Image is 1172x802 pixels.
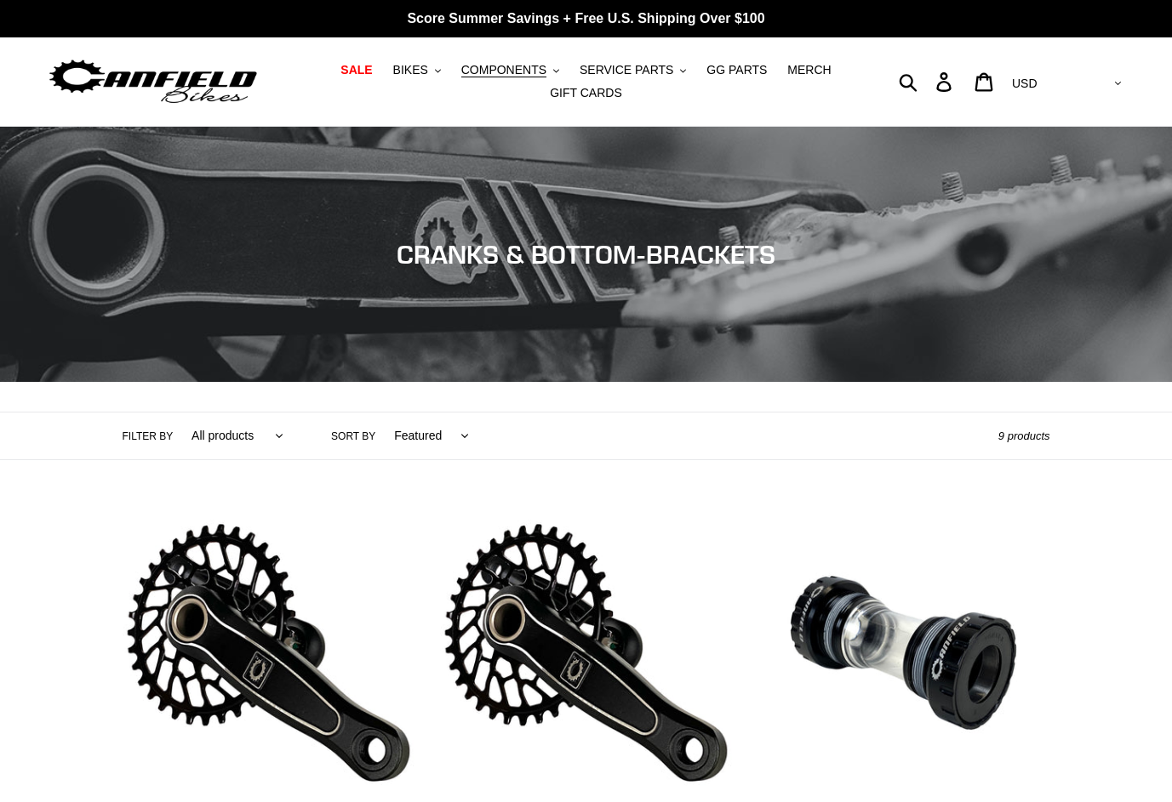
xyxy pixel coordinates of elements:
[385,59,449,82] button: BIKES
[541,82,631,105] a: GIFT CARDS
[340,63,372,77] span: SALE
[571,59,695,82] button: SERVICE PARTS
[331,429,375,444] label: Sort by
[332,59,380,82] a: SALE
[550,86,622,100] span: GIFT CARDS
[698,59,775,82] a: GG PARTS
[461,63,546,77] span: COMPONENTS
[706,63,767,77] span: GG PARTS
[453,59,568,82] button: COMPONENTS
[393,63,428,77] span: BIKES
[123,429,174,444] label: Filter by
[779,59,839,82] a: MERCH
[998,429,1050,442] span: 9 products
[397,239,775,270] span: CRANKS & BOTTOM-BRACKETS
[47,55,260,109] img: Canfield Bikes
[787,63,831,77] span: MERCH
[580,63,673,77] span: SERVICE PARTS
